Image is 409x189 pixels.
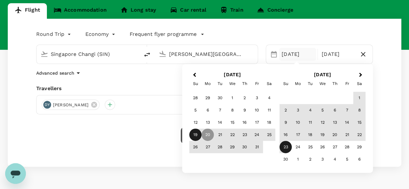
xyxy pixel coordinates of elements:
[239,141,251,153] div: Choose Thursday, October 30th, 2025
[226,141,239,153] div: Choose Wednesday, October 29th, 2025
[317,78,329,90] div: Wednesday
[304,129,317,141] div: Choose Tuesday, November 18th, 2025
[163,3,213,19] a: Car rental
[356,70,366,80] button: Next Month
[292,116,304,129] div: Choose Monday, November 10th, 2025
[130,30,197,38] p: Frequent flyer programme
[189,92,202,104] div: Choose Sunday, September 28th, 2025
[280,141,292,153] div: Choose Sunday, November 23rd, 2025
[353,116,366,129] div: Choose Saturday, November 15th, 2025
[304,104,317,116] div: Choose Tuesday, November 4th, 2025
[202,78,214,90] div: Monday
[341,104,353,116] div: Choose Friday, November 7th, 2025
[250,3,300,19] a: Concierge
[239,92,251,104] div: Choose Thursday, October 2nd, 2025
[36,85,373,92] div: Travellers
[251,116,263,129] div: Choose Friday, October 17th, 2025
[304,153,317,165] div: Choose Tuesday, December 2nd, 2025
[113,3,163,19] a: Long stay
[263,78,275,90] div: Saturday
[341,129,353,141] div: Choose Friday, November 21st, 2025
[202,116,214,129] div: Choose Monday, October 13th, 2025
[43,101,51,109] div: DY
[187,72,277,78] h2: [DATE]
[47,3,113,19] a: Accommodation
[202,141,214,153] div: Choose Monday, October 27th, 2025
[317,141,329,153] div: Choose Wednesday, November 26th, 2025
[239,129,251,141] div: Choose Thursday, October 23rd, 2025
[189,141,202,153] div: Choose Sunday, October 26th, 2025
[251,92,263,104] div: Choose Friday, October 3rd, 2025
[214,141,226,153] div: Choose Tuesday, October 28th, 2025
[353,104,366,116] div: Choose Saturday, November 8th, 2025
[292,141,304,153] div: Choose Monday, November 24th, 2025
[36,29,72,39] div: Round Trip
[239,116,251,129] div: Choose Thursday, October 16th, 2025
[317,104,329,116] div: Choose Wednesday, November 5th, 2025
[42,100,100,110] div: DY[PERSON_NAME]
[214,92,226,104] div: Choose Tuesday, September 30th, 2025
[189,104,202,116] div: Choose Sunday, October 5th, 2025
[280,153,292,165] div: Choose Sunday, November 30th, 2025
[49,102,92,108] span: [PERSON_NAME]
[188,70,199,80] button: Previous Month
[353,92,366,104] div: Choose Saturday, November 1st, 2025
[214,78,226,90] div: Tuesday
[251,78,263,90] div: Friday
[263,129,275,141] div: Choose Saturday, October 25th, 2025
[280,104,292,116] div: Choose Sunday, November 2nd, 2025
[239,78,251,90] div: Thursday
[353,129,366,141] div: Choose Saturday, November 22nd, 2025
[292,104,304,116] div: Choose Monday, November 3rd, 2025
[304,78,317,90] div: Tuesday
[304,116,317,129] div: Choose Tuesday, November 11th, 2025
[263,104,275,116] div: Choose Saturday, October 11th, 2025
[280,78,292,90] div: Sunday
[280,129,292,141] div: Choose Sunday, November 16th, 2025
[189,92,275,153] div: Month October, 2025
[181,127,229,143] button: Find flights
[329,104,341,116] div: Choose Thursday, November 6th, 2025
[213,3,250,19] a: Train
[329,153,341,165] div: Choose Thursday, December 4th, 2025
[51,49,126,59] input: Depart from
[353,78,366,90] div: Saturday
[263,92,275,104] div: Choose Saturday, October 4th, 2025
[317,129,329,141] div: Choose Wednesday, November 19th, 2025
[251,104,263,116] div: Choose Friday, October 10th, 2025
[226,104,239,116] div: Choose Wednesday, October 8th, 2025
[202,92,214,104] div: Choose Monday, September 29th, 2025
[85,29,117,39] div: Economy
[292,129,304,141] div: Choose Monday, November 17th, 2025
[280,92,366,165] div: Month November, 2025
[189,78,202,90] div: Sunday
[329,78,341,90] div: Thursday
[226,78,239,90] div: Wednesday
[304,141,317,153] div: Choose Tuesday, November 25th, 2025
[139,47,155,62] button: delete
[214,104,226,116] div: Choose Tuesday, October 7th, 2025
[329,141,341,153] div: Choose Thursday, November 27th, 2025
[280,116,292,129] div: Choose Sunday, November 9th, 2025
[130,30,204,38] button: Frequent flyer programme
[251,129,263,141] div: Choose Friday, October 24th, 2025
[341,78,353,90] div: Friday
[329,129,341,141] div: Choose Thursday, November 20th, 2025
[251,141,263,153] div: Choose Friday, October 31st, 2025
[202,104,214,116] div: Choose Monday, October 6th, 2025
[341,116,353,129] div: Choose Friday, November 14th, 2025
[226,129,239,141] div: Choose Wednesday, October 22nd, 2025
[277,72,368,78] h2: [DATE]
[329,116,341,129] div: Choose Thursday, November 13th, 2025
[319,48,356,61] div: [DATE]
[214,116,226,129] div: Choose Tuesday, October 14th, 2025
[353,141,366,153] div: Choose Saturday, November 29th, 2025
[353,153,366,165] div: Choose Saturday, December 6th, 2025
[226,116,239,129] div: Choose Wednesday, October 15th, 2025
[239,104,251,116] div: Choose Thursday, October 9th, 2025
[279,48,316,61] div: [DATE]
[189,116,202,129] div: Choose Sunday, October 12th, 2025
[36,69,82,77] button: Advanced search
[292,153,304,165] div: Choose Monday, December 1st, 2025
[214,129,226,141] div: Choose Tuesday, October 21st, 2025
